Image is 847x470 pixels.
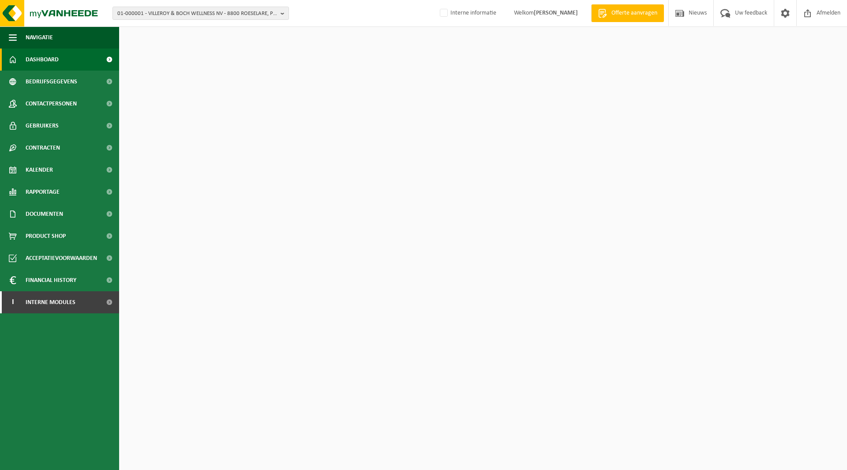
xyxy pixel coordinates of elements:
span: Product Shop [26,225,66,247]
span: Dashboard [26,49,59,71]
span: Acceptatievoorwaarden [26,247,97,269]
span: Kalender [26,159,53,181]
span: 01-000001 - VILLEROY & BOCH WELLNESS NV - 8800 ROESELARE, POPULIERSTRAAT 1 [117,7,277,20]
label: Interne informatie [438,7,496,20]
span: Gebruikers [26,115,59,137]
a: Offerte aanvragen [591,4,664,22]
span: Documenten [26,203,63,225]
span: Financial History [26,269,76,291]
span: Offerte aanvragen [609,9,660,18]
strong: [PERSON_NAME] [534,10,578,16]
span: Contactpersonen [26,93,77,115]
span: Contracten [26,137,60,159]
span: Rapportage [26,181,60,203]
span: Interne modules [26,291,75,313]
span: Bedrijfsgegevens [26,71,77,93]
span: Navigatie [26,26,53,49]
button: 01-000001 - VILLEROY & BOCH WELLNESS NV - 8800 ROESELARE, POPULIERSTRAAT 1 [112,7,289,20]
span: I [9,291,17,313]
